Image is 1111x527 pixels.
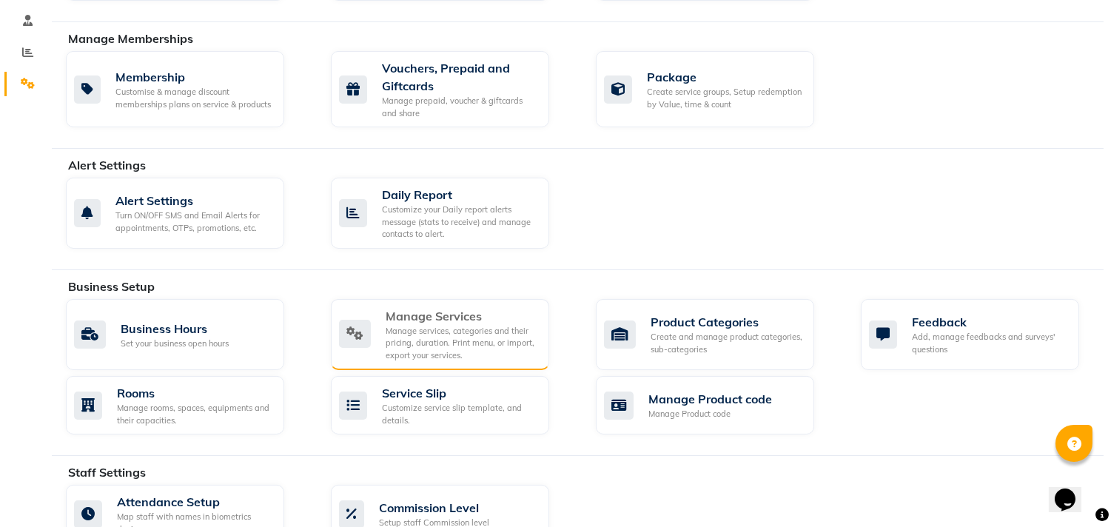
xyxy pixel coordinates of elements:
a: RoomsManage rooms, spaces, equipments and their capacities. [66,376,309,434]
a: Service SlipCustomize service slip template, and details. [331,376,574,434]
div: Attendance Setup [117,493,272,511]
div: Product Categories [651,313,802,331]
div: Alert Settings [115,192,272,209]
div: Manage Services [386,307,537,325]
div: Service Slip [382,384,537,402]
div: Manage Product code [648,408,772,420]
div: Turn ON/OFF SMS and Email Alerts for appointments, OTPs, promotions, etc. [115,209,272,234]
div: Manage services, categories and their pricing, duration. Print menu, or import, export your servi... [386,325,537,362]
a: Manage Product codeManage Product code [596,376,839,434]
div: Customize service slip template, and details. [382,402,537,426]
div: Package [647,68,802,86]
div: Create service groups, Setup redemption by Value, time & count [647,86,802,110]
div: Manage prepaid, voucher & giftcards and share [382,95,537,119]
div: Daily Report [382,186,537,204]
div: Rooms [117,384,272,402]
div: Business Hours [121,320,229,338]
a: Product CategoriesCreate and manage product categories, sub-categories [596,299,839,371]
div: Commission Level [379,499,489,517]
div: Manage rooms, spaces, equipments and their capacities. [117,402,272,426]
a: MembershipCustomise & manage discount memberships plans on service & products [66,51,309,127]
a: Daily ReportCustomize your Daily report alerts message (stats to receive) and manage contacts to ... [331,178,574,249]
div: Customise & manage discount memberships plans on service & products [115,86,272,110]
div: Customize your Daily report alerts message (stats to receive) and manage contacts to alert. [382,204,537,241]
iframe: chat widget [1049,468,1096,512]
a: Alert SettingsTurn ON/OFF SMS and Email Alerts for appointments, OTPs, promotions, etc. [66,178,309,249]
div: Feedback [912,313,1067,331]
a: FeedbackAdd, manage feedbacks and surveys' questions [861,299,1104,371]
a: Manage ServicesManage services, categories and their pricing, duration. Print menu, or import, ex... [331,299,574,371]
a: PackageCreate service groups, Setup redemption by Value, time & count [596,51,839,127]
a: Vouchers, Prepaid and GiftcardsManage prepaid, voucher & giftcards and share [331,51,574,127]
div: Membership [115,68,272,86]
a: Business HoursSet your business open hours [66,299,309,371]
div: Manage Product code [648,390,772,408]
div: Set your business open hours [121,338,229,350]
div: Create and manage product categories, sub-categories [651,331,802,355]
div: Vouchers, Prepaid and Giftcards [382,59,537,95]
div: Add, manage feedbacks and surveys' questions [912,331,1067,355]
